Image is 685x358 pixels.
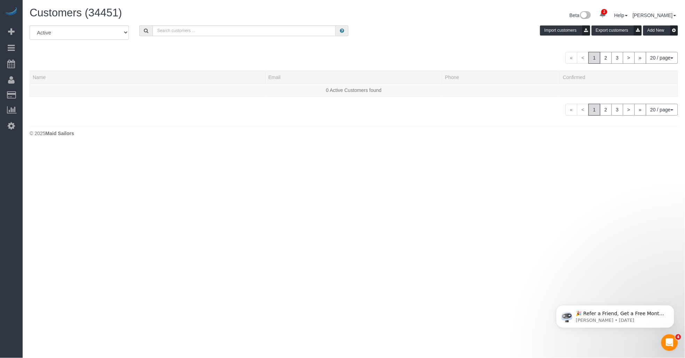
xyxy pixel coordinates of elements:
[589,52,600,64] span: 1
[30,71,266,84] th: Name
[579,11,591,20] img: New interface
[589,104,600,116] span: 1
[153,25,336,36] input: Search customers ...
[577,52,589,64] span: <
[600,104,612,116] a: 2
[661,334,678,351] iframe: Intercom live chat
[643,25,678,36] button: Add New
[30,130,678,137] div: © 2025
[560,71,678,84] th: Confirmed
[570,13,591,18] a: Beta
[265,71,442,84] th: Email
[577,104,589,116] span: <
[540,25,590,36] button: Import customers
[546,290,685,339] iframe: Intercom notifications message
[45,131,74,136] strong: Maid Sailors
[30,84,678,96] td: 0 Active Customers found
[601,9,607,15] span: 2
[4,7,18,17] img: Automaid Logo
[633,13,676,18] a: [PERSON_NAME]
[612,52,623,64] a: 3
[623,104,635,116] a: >
[30,7,122,19] span: Customers (34451)
[566,52,577,64] span: «
[600,52,612,64] a: 2
[635,104,646,116] a: »
[596,7,609,22] a: 2
[612,104,623,116] a: 3
[566,104,678,116] nav: Pagination navigation
[614,13,628,18] a: Help
[566,52,678,64] nav: Pagination navigation
[646,52,678,64] button: 20 / page
[676,334,681,340] span: 4
[623,52,635,64] a: >
[566,104,577,116] span: «
[646,104,678,116] button: 20 / page
[635,52,646,64] a: »
[442,71,560,84] th: Phone
[592,25,642,36] button: Export customers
